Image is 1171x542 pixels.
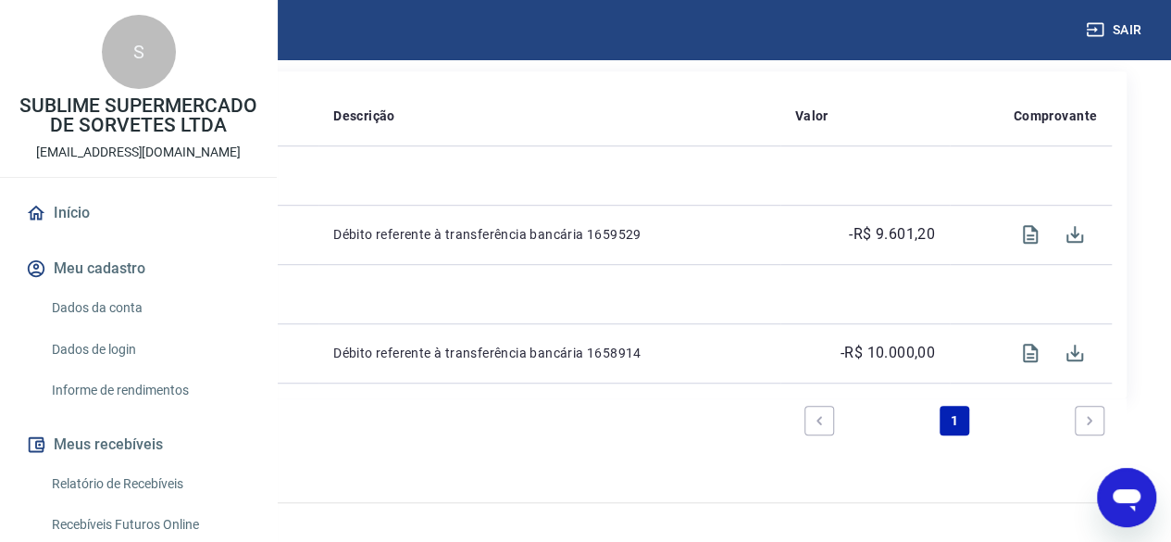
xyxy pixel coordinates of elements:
[940,406,969,435] a: Page 1 is your current page
[22,424,255,465] button: Meus recebíveis
[44,289,255,327] a: Dados da conta
[333,344,765,362] p: Débito referente à transferência bancária 1658914
[1053,212,1097,257] span: Download
[1097,468,1156,527] iframe: Botão para abrir a janela de mensagens
[22,193,255,233] a: Início
[22,248,255,289] button: Meu cadastro
[841,342,935,364] p: -R$ 10.000,00
[849,223,935,246] p: -R$ 9.601,20
[1008,331,1053,375] span: Visualizar
[333,225,765,244] p: Débito referente à transferência bancária 1659529
[1082,13,1149,47] button: Sair
[44,518,1127,537] p: 2025 ©
[1053,331,1097,375] span: Download
[44,331,255,369] a: Dados de login
[44,372,255,410] a: Informe de rendimentos
[36,143,241,162] p: [EMAIL_ADDRESS][DOMAIN_NAME]
[1014,107,1097,125] p: Comprovante
[102,15,176,89] div: S
[15,96,262,135] p: SUBLIME SUPERMERCADO DE SORVETES LTDA
[1075,406,1104,435] a: Next page
[333,107,395,125] p: Descrição
[797,398,1112,443] ul: Pagination
[44,465,255,503] a: Relatório de Recebíveis
[795,107,828,125] p: Valor
[1008,212,1053,257] span: Visualizar
[804,406,834,435] a: Previous page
